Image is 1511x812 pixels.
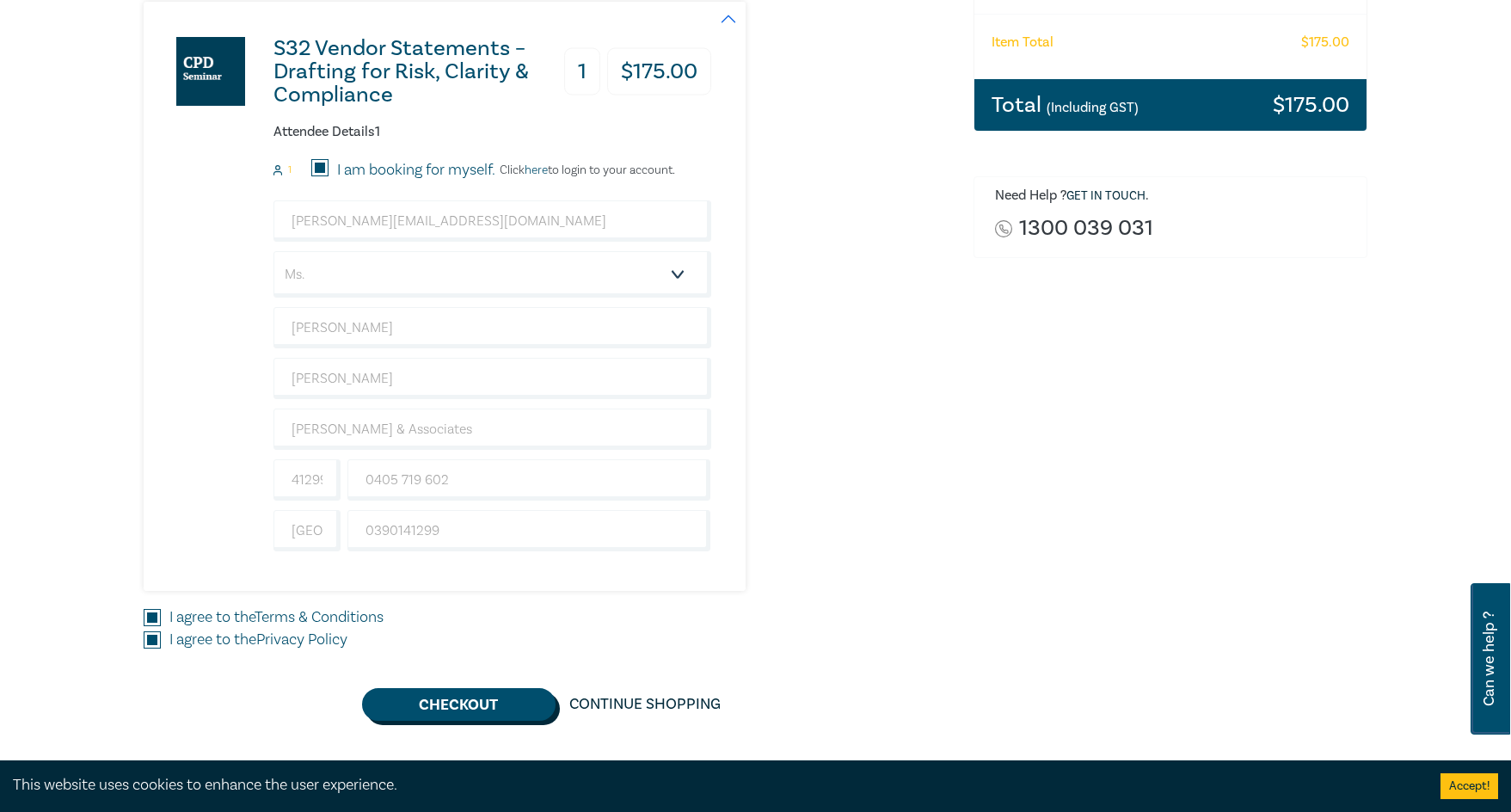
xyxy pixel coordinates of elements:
input: Attendee Email* [273,200,711,242]
a: 1300 039 031 [1019,217,1153,240]
small: (Including GST) [1047,99,1139,116]
input: +61 [273,459,341,501]
a: Privacy Policy [256,630,347,649]
img: S32 Vendor Statements – Drafting for Risk, Clarity & Compliance [176,37,245,106]
h6: Attendee Details 1 [273,124,711,140]
h3: S32 Vendor Statements – Drafting for Risk, Clarity & Compliance [273,37,556,107]
input: Phone [347,510,711,551]
small: 1 [288,164,292,176]
button: Checkout [362,688,556,721]
h6: Item Total [992,34,1053,51]
span: Can we help ? [1481,594,1497,724]
a: here [525,163,548,178]
h3: Total [992,94,1139,116]
a: Terms & Conditions [255,607,384,627]
input: Last Name* [273,358,711,399]
button: Accept cookies [1440,773,1498,799]
input: +61 [273,510,341,551]
p: Click to login to your account. [495,163,675,177]
h6: $ 175.00 [1301,34,1349,51]
a: Get in touch [1066,188,1146,204]
h3: $ 175.00 [1273,94,1349,116]
a: Continue Shopping [556,688,734,721]
label: I agree to the [169,629,347,651]
h6: Need Help ? . [995,188,1354,205]
input: Company [273,409,711,450]
div: This website uses cookies to enhance the user experience. [13,774,1415,797]
h3: 1 [564,48,600,95]
input: Mobile* [347,459,711,501]
label: I am booking for myself. [337,159,495,181]
input: First Name* [273,307,711,348]
label: I agree to the [169,606,384,629]
h3: $ 175.00 [607,48,711,95]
